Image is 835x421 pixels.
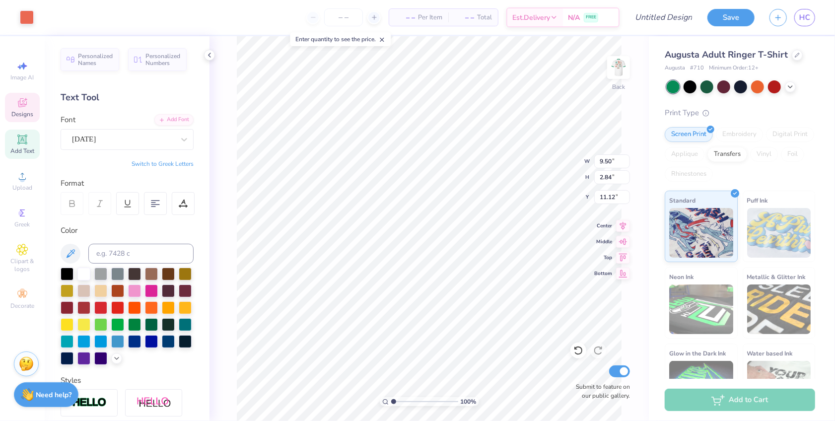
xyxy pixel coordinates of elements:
span: Est. Delivery [512,12,550,23]
div: Rhinestones [665,167,713,182]
a: HC [794,9,815,26]
span: Standard [669,195,696,206]
div: Styles [61,375,194,386]
div: Back [612,82,625,91]
span: Designs [11,110,33,118]
div: Embroidery [716,127,763,142]
div: Applique [665,147,704,162]
span: Personalized Names [78,53,113,67]
span: Glow in the Dark Ink [669,348,726,358]
img: Neon Ink [669,284,733,334]
span: Total [477,12,492,23]
span: Center [594,222,612,229]
span: Upload [12,184,32,192]
div: Transfers [707,147,747,162]
span: Puff Ink [747,195,768,206]
img: Standard [669,208,733,258]
span: – – [454,12,474,23]
span: FREE [586,14,596,21]
img: Shadow [137,397,171,409]
span: Bottom [594,270,612,277]
button: Switch to Greek Letters [132,160,194,168]
img: Stroke [72,397,107,409]
span: # 710 [690,64,704,72]
img: Water based Ink [747,361,811,411]
img: Glow in the Dark Ink [669,361,733,411]
label: Submit to feature on our public gallery. [570,382,630,400]
span: Middle [594,238,612,245]
span: Augusta [665,64,685,72]
input: e.g. 7428 c [88,244,194,264]
img: Back [609,58,628,77]
span: Water based Ink [747,348,793,358]
div: Screen Print [665,127,713,142]
input: Untitled Design [627,7,700,27]
span: Personalized Numbers [145,53,181,67]
button: Save [707,9,755,26]
div: Foil [781,147,804,162]
div: Enter quantity to see the price. [290,32,391,46]
div: Add Font [154,114,194,126]
div: Digital Print [766,127,814,142]
div: Format [61,178,195,189]
img: Metallic & Glitter Ink [747,284,811,334]
label: Font [61,114,75,126]
span: Augusta Adult Ringer T-Shirt [665,49,788,61]
span: Add Text [10,147,34,155]
span: – – [395,12,415,23]
div: Color [61,225,194,236]
span: Minimum Order: 12 + [709,64,759,72]
div: Text Tool [61,91,194,104]
span: Per Item [418,12,442,23]
div: Print Type [665,107,815,119]
span: Top [594,254,612,261]
span: Image AI [11,73,34,81]
span: Decorate [10,302,34,310]
span: Metallic & Glitter Ink [747,272,806,282]
span: Clipart & logos [5,257,40,273]
span: 100 % [461,397,477,406]
img: Puff Ink [747,208,811,258]
div: Vinyl [750,147,778,162]
input: – – [324,8,363,26]
span: Greek [15,220,30,228]
span: N/A [568,12,580,23]
span: Neon Ink [669,272,694,282]
strong: Need help? [36,390,72,400]
span: HC [799,12,810,23]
